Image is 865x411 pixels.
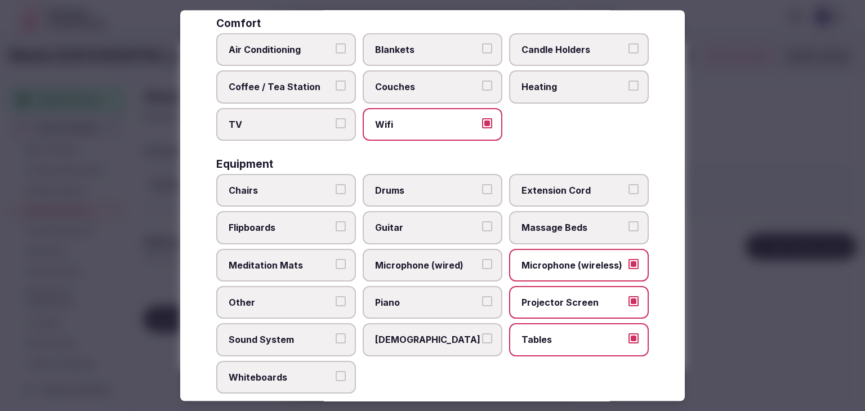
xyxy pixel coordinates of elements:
span: Piano [375,296,479,309]
button: Drums [482,184,492,194]
button: Air Conditioning [336,43,346,53]
button: Chairs [336,184,346,194]
button: Sound System [336,334,346,344]
span: Sound System [229,334,332,346]
span: Air Conditioning [229,43,332,56]
h3: Comfort [216,18,261,29]
span: Microphone (wireless) [521,259,625,271]
button: Piano [482,296,492,306]
button: Candle Holders [628,43,639,53]
button: [DEMOGRAPHIC_DATA] [482,334,492,344]
span: Massage Beds [521,222,625,234]
button: Wifi [482,118,492,128]
span: Candle Holders [521,43,625,56]
button: Couches [482,81,492,91]
span: Projector Screen [521,296,625,309]
button: Flipboards [336,222,346,232]
span: Couches [375,81,479,93]
button: Whiteboards [336,371,346,381]
button: Tables [628,334,639,344]
button: Blankets [482,43,492,53]
button: TV [336,118,346,128]
span: Tables [521,334,625,346]
span: Chairs [229,184,332,196]
button: Other [336,296,346,306]
span: Drums [375,184,479,196]
span: Meditation Mats [229,259,332,271]
span: Blankets [375,43,479,56]
span: TV [229,118,332,131]
h3: Equipment [216,159,273,169]
button: Heating [628,81,639,91]
button: Microphone (wireless) [628,259,639,269]
span: Guitar [375,222,479,234]
span: Coffee / Tea Station [229,81,332,93]
button: Projector Screen [628,296,639,306]
span: Extension Cord [521,184,625,196]
button: Coffee / Tea Station [336,81,346,91]
span: Other [229,296,332,309]
button: Massage Beds [628,222,639,232]
span: Microphone (wired) [375,259,479,271]
button: Extension Cord [628,184,639,194]
span: Wifi [375,118,479,131]
span: [DEMOGRAPHIC_DATA] [375,334,479,346]
button: Microphone (wired) [482,259,492,269]
span: Flipboards [229,222,332,234]
button: Meditation Mats [336,259,346,269]
button: Guitar [482,222,492,232]
span: Heating [521,81,625,93]
span: Whiteboards [229,371,332,383]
